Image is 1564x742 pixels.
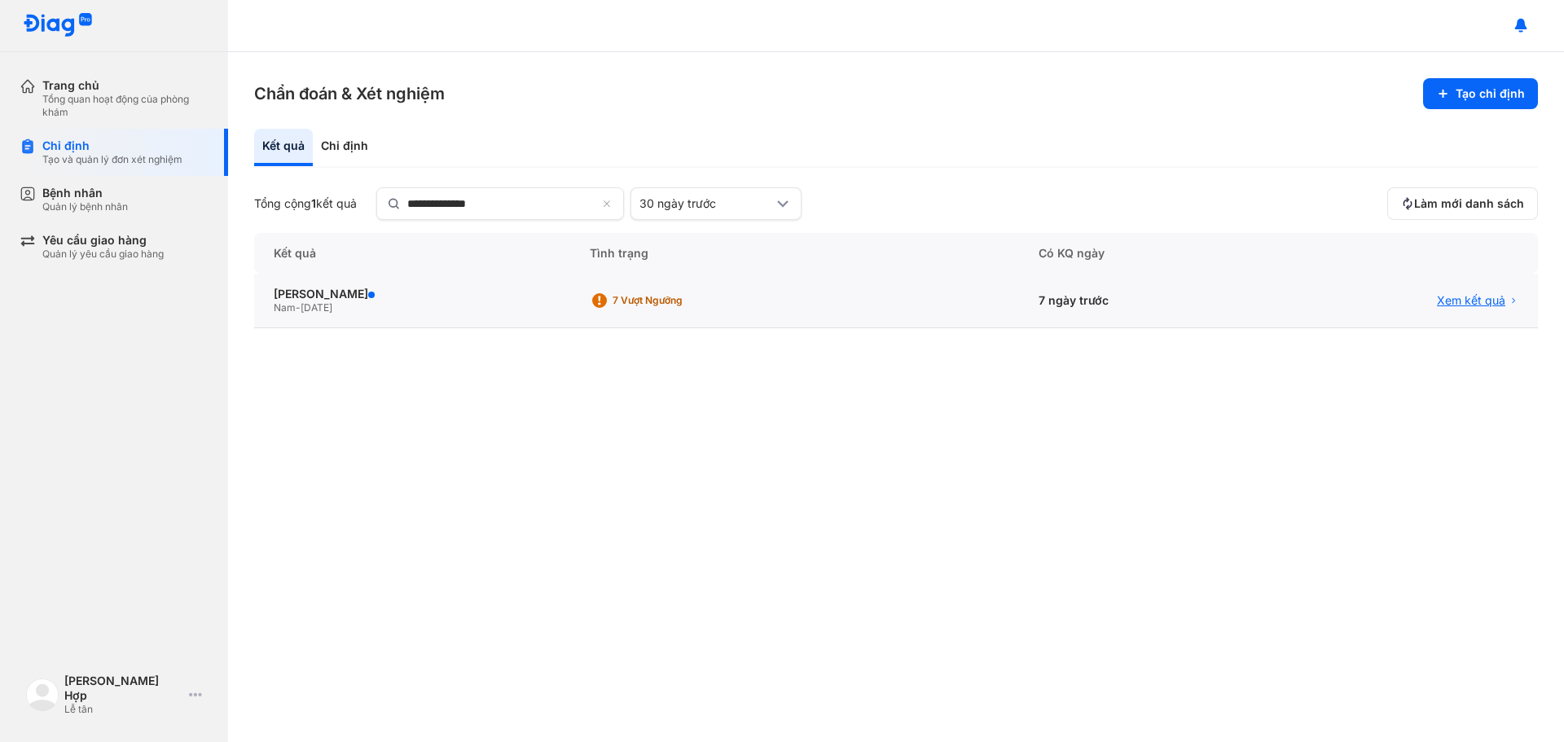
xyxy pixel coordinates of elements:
[311,196,316,210] span: 1
[274,287,551,301] div: [PERSON_NAME]
[296,301,301,314] span: -
[1423,78,1538,109] button: Tạo chỉ định
[301,301,332,314] span: [DATE]
[64,674,182,703] div: [PERSON_NAME] Hợp
[1019,274,1266,328] div: 7 ngày trước
[639,196,773,211] div: 30 ngày trước
[313,129,376,166] div: Chỉ định
[42,233,164,248] div: Yêu cầu giao hàng
[26,678,59,711] img: logo
[570,233,1019,274] div: Tình trạng
[1437,293,1505,308] span: Xem kết quả
[42,78,209,93] div: Trang chủ
[42,186,128,200] div: Bệnh nhân
[23,13,93,38] img: logo
[254,129,313,166] div: Kết quả
[1019,233,1266,274] div: Có KQ ngày
[42,153,182,166] div: Tạo và quản lý đơn xét nghiệm
[42,93,209,119] div: Tổng quan hoạt động của phòng khám
[64,703,182,716] div: Lễ tân
[1414,196,1524,211] span: Làm mới danh sách
[274,301,296,314] span: Nam
[42,138,182,153] div: Chỉ định
[1387,187,1538,220] button: Làm mới danh sách
[42,200,128,213] div: Quản lý bệnh nhân
[613,294,743,307] div: 7 Vượt ngưỡng
[254,82,445,105] h3: Chẩn đoán & Xét nghiệm
[254,233,570,274] div: Kết quả
[254,196,357,211] div: Tổng cộng kết quả
[42,248,164,261] div: Quản lý yêu cầu giao hàng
